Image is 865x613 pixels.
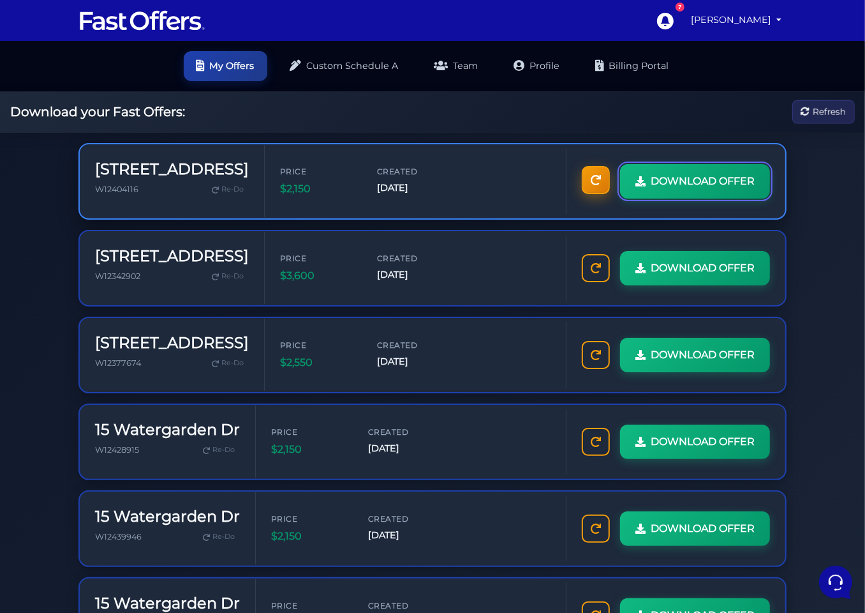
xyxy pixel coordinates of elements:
span: Start a Conversation [92,187,179,197]
span: DOWNLOAD OFFER [651,520,755,537]
span: $2,150 [271,441,348,458]
span: $2,150 [271,528,348,545]
span: DOWNLOAD OFFER [651,434,755,450]
span: Re-Do [221,358,244,369]
span: Price [280,252,357,264]
span: Your Conversations [20,72,103,82]
span: [DATE] [368,441,445,456]
p: [DATE] [210,92,235,103]
span: W12377674 [95,358,141,368]
a: AuraYou:Please this is urgent I cannot write offers and I have offers that need to be written up[... [15,87,240,125]
h2: Hello [PERSON_NAME] 👋 [10,10,214,51]
a: Custom Schedule A [277,51,411,81]
a: DOWNLOAD OFFER [620,164,770,199]
h3: [STREET_ADDRESS] [95,334,249,352]
a: My Offers [184,51,267,81]
span: Re-Do [212,444,235,456]
span: Created [377,165,454,178]
a: DOWNLOAD OFFER [620,251,770,285]
a: See all [206,72,235,82]
p: Help [198,428,214,439]
span: Created [377,339,454,351]
button: Messages [89,410,167,439]
span: $2,150 [280,181,357,197]
h3: [STREET_ADDRESS] [95,160,249,179]
span: Created [368,426,445,438]
span: Find an Answer [20,231,87,241]
button: Refresh [792,100,855,124]
a: Re-Do [198,442,240,458]
span: DOWNLOAD OFFER [651,173,755,190]
span: W12342902 [95,271,140,281]
span: Re-Do [221,271,244,282]
span: Aura [54,141,196,154]
a: Profile [501,51,573,81]
a: Open Help Center [159,231,235,241]
span: DOWNLOAD OFFER [651,260,755,276]
span: Price [271,426,348,438]
a: Re-Do [198,529,240,545]
p: Messages [110,428,146,439]
span: DOWNLOAD OFFER [651,347,755,363]
a: [PERSON_NAME] [686,8,787,33]
input: Search for an Article... [29,258,209,271]
button: Home [10,410,89,439]
span: W12428915 [95,445,139,455]
span: $3,600 [280,268,357,284]
a: Billing Portal [583,51,682,81]
h3: [STREET_ADDRESS] [95,247,249,266]
span: [DATE] [368,528,445,543]
a: 7 [650,6,679,35]
span: Price [271,513,348,525]
span: [DATE] [377,268,454,282]
a: AuraYou:I know I can change it on PDF I just want it to always be like this since I have to chang... [15,136,240,174]
a: Re-Do [207,268,249,285]
span: Price [271,600,348,612]
span: Re-Do [221,184,244,195]
span: Price [280,165,357,178]
p: You: I know I can change it on PDF I just want it to always be like this since I have to change e... [54,156,196,169]
a: DOWNLOAD OFFER [620,338,770,372]
span: [DATE] [377,181,454,195]
p: Home [38,428,60,439]
span: Created [377,252,454,264]
span: W12439946 [95,532,142,541]
button: Start a Conversation [20,179,235,205]
span: Created [368,600,445,612]
span: Created [368,513,445,525]
a: Team [422,51,491,81]
p: 5mo ago [203,141,235,153]
span: Refresh [813,105,846,119]
iframe: Customerly Messenger Launcher [817,563,855,602]
a: Re-Do [207,181,249,198]
button: Help [166,410,245,439]
h3: 15 Watergarden Dr [95,508,240,526]
a: Re-Do [207,355,249,372]
span: W12404116 [95,185,138,194]
div: 7 [676,3,684,11]
img: dark [20,142,46,168]
h3: 15 Watergarden Dr [95,594,240,613]
span: Re-Do [212,531,235,543]
h2: Download your Fast Offers: [10,104,185,119]
h3: 15 Watergarden Dr [95,421,240,439]
span: Aura [54,92,202,105]
a: DOWNLOAD OFFER [620,425,770,459]
span: $2,550 [280,354,357,371]
span: Price [280,339,357,351]
span: [DATE] [377,354,454,369]
a: DOWNLOAD OFFER [620,511,770,546]
img: dark [20,93,46,119]
p: You: Please this is urgent I cannot write offers and I have offers that need to be written up [54,107,202,120]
